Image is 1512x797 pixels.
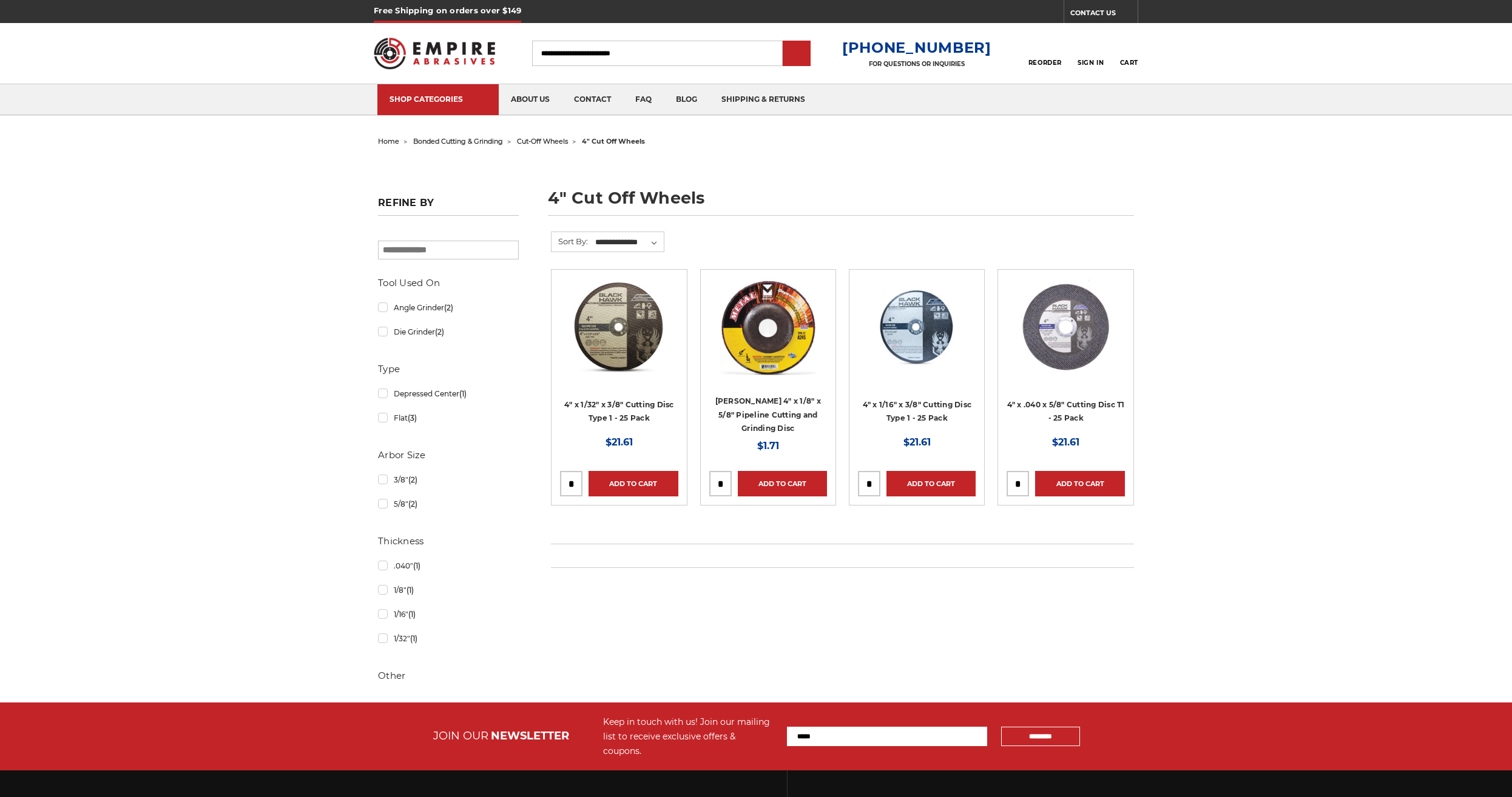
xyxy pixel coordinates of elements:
div: SHOP CATEGORIES [390,95,487,104]
a: CONTACT US [1070,6,1138,23]
span: (1) [413,561,420,570]
a: 3/8"(2) [378,469,519,490]
span: $21.61 [903,436,931,448]
a: 1/32"(1) [378,628,519,649]
span: (1) [459,389,467,398]
img: 4" x 1/32" x 3/8" Cutting Disc [570,278,667,375]
img: 4" x 1/16" x 3/8" Cutting Disc [868,278,965,375]
span: (2) [444,303,453,312]
a: Add to Cart [1035,471,1124,496]
a: [PHONE_NUMBER] [842,39,991,56]
h1: 4" cut off wheels [548,190,1134,216]
a: 5/8"(2) [378,493,519,515]
a: .040"(1) [378,555,519,576]
a: contact [562,84,623,115]
span: (2) [408,475,417,484]
a: 4" x 1/16" x 3/8" Cutting Disc [858,278,976,396]
input: Submit [785,42,809,66]
img: Mercer 4" x 1/8" x 5/8 Cutting and Light Grinding Wheel [720,278,817,375]
label: Sort By: [552,232,588,250]
a: 1/8"(1) [378,579,519,601]
a: SHOP CATEGORIES [377,84,499,115]
a: home [378,137,399,145]
a: Add to Cart [886,471,976,496]
a: [PERSON_NAME] 4" x 1/8" x 5/8" Pipeline Cutting and Grinding Disc [715,396,821,433]
span: Reorder [1028,59,1062,67]
div: Keep in touch with us! Join our mailing list to receive exclusive offers & coupons. [603,715,775,758]
h5: Type [378,362,519,376]
h5: Refine by [378,197,519,216]
span: (3) [408,413,417,422]
img: Empire Abrasives [374,30,495,77]
a: blog [664,84,709,115]
a: Add to Cart [589,471,678,496]
h5: Other [378,669,519,683]
a: Cart [1120,40,1138,67]
span: (1) [408,610,416,619]
a: Angle Grinder(2) [378,297,519,318]
h5: Thickness [378,534,519,549]
span: (1) [407,585,414,595]
span: (2) [408,499,417,509]
h5: Arbor Size [378,448,519,462]
select: Sort By: [593,233,664,252]
a: Reorder [1028,40,1062,66]
p: FOR QUESTIONS OR INQUIRIES [842,60,991,68]
span: (2) [435,327,444,336]
a: Depressed Center(1) [378,383,519,404]
a: faq [623,84,664,115]
h5: Tool Used On [378,276,519,290]
img: 4 inch cut off wheel for angle grinder [1018,278,1115,375]
a: Flat(3) [378,407,519,429]
a: 4" x .040 x 5/8" Cutting Disc T1 - 25 Pack [1007,400,1125,423]
a: 4" x 1/16" x 3/8" Cutting Disc Type 1 - 25 Pack [863,400,972,423]
a: 4" x 1/32" x 3/8" Cutting Disc [560,278,678,396]
a: about us [499,84,562,115]
span: NEWSLETTER [491,729,569,742]
span: $21.61 [1052,436,1079,448]
a: shipping & returns [709,84,817,115]
span: Sign In [1078,59,1104,67]
span: (1) [410,634,417,643]
a: Mercer 4" x 1/8" x 5/8 Cutting and Light Grinding Wheel [709,278,827,396]
a: Add to Cart [738,471,827,496]
a: bonded cutting & grinding [413,137,503,145]
span: Cart [1120,59,1138,67]
span: JOIN OUR [433,729,488,742]
a: 4" x 1/32" x 3/8" Cutting Disc Type 1 - 25 Pack [564,400,674,423]
a: 1/16"(1) [378,604,519,625]
span: 4" cut off wheels [582,137,645,145]
span: $1.71 [757,440,779,452]
a: Die Grinder(2) [378,321,519,342]
a: cut-off wheels [517,137,568,145]
a: 4 inch cut off wheel for angle grinder [1007,278,1124,396]
span: $21.61 [606,436,633,448]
